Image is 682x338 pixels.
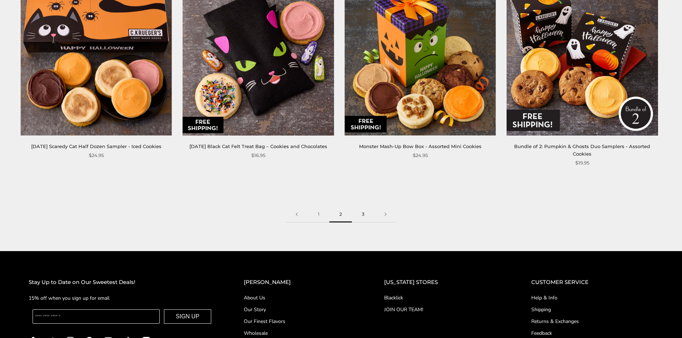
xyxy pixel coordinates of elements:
button: SIGN UP [164,309,211,324]
input: Enter your email [33,309,160,324]
a: Monster Mash-Up Bow Box - Assorted Mini Cookies [359,143,482,149]
h2: CUSTOMER SERVICE [531,278,653,287]
a: Next page [374,206,397,222]
a: Help & Info [531,294,653,302]
a: Previous page [286,206,308,222]
a: [DATE] Scaredy Cat Half Dozen Sampler - Iced Cookies [31,143,161,149]
h2: Stay Up to Date on Our Sweetest Deals! [29,278,215,287]
a: Bundle of 2: Pumpkin & Ghosts Duo Samplers - Assorted Cookies [514,143,650,157]
a: Our Finest Flavors [244,318,355,325]
h2: [US_STATE] STORES [384,278,503,287]
a: [DATE] Black Cat Felt Treat Bag – Cookies and Chocolates [189,143,327,149]
span: $24.95 [413,152,428,159]
h2: [PERSON_NAME] [244,278,355,287]
a: About Us [244,294,355,302]
span: $24.95 [89,152,104,159]
a: 1 [308,206,329,222]
a: 3 [352,206,374,222]
span: $16.95 [251,152,265,159]
a: JOIN OUR TEAM! [384,306,503,313]
a: Returns & Exchanges [531,318,653,325]
a: Blacklick [384,294,503,302]
span: $19.95 [575,159,589,167]
a: Feedback [531,329,653,337]
a: Shipping [531,306,653,313]
p: 15% off when you sign up for email [29,294,215,302]
span: 2 [329,206,352,222]
a: Our Story [244,306,355,313]
a: Wholesale [244,329,355,337]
